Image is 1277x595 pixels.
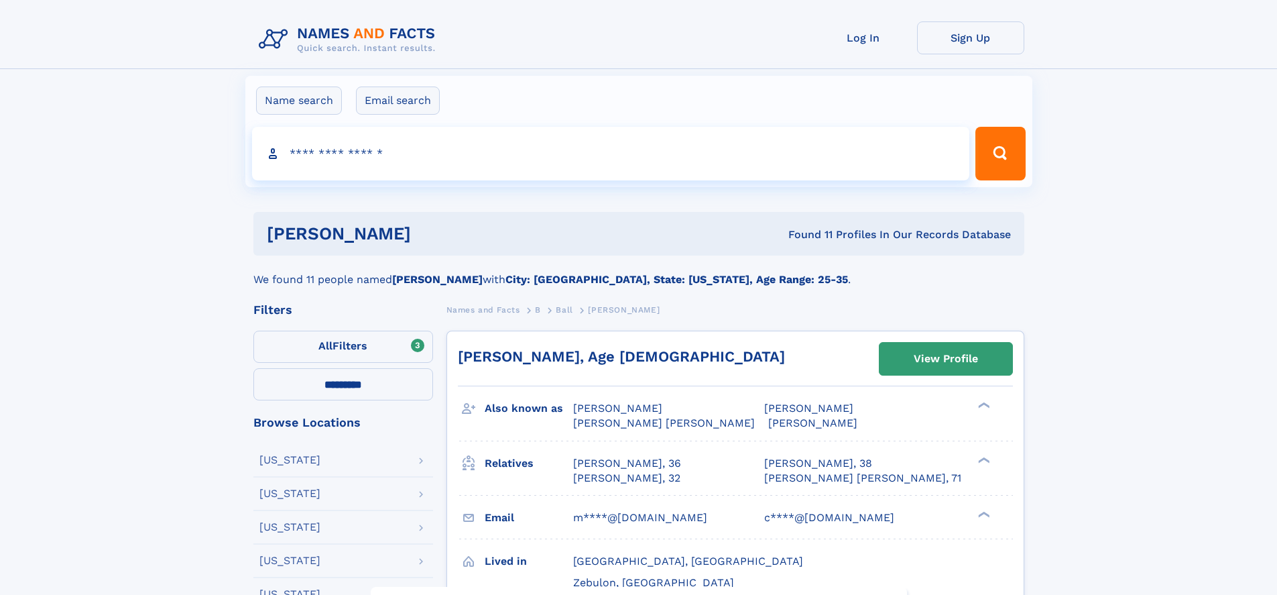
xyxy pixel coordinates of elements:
[259,522,320,533] div: [US_STATE]
[573,456,681,471] a: [PERSON_NAME], 36
[446,301,520,318] a: Names and Facts
[535,305,541,315] span: B
[259,455,320,466] div: [US_STATE]
[914,343,978,374] div: View Profile
[253,256,1024,288] div: We found 11 people named with .
[392,273,483,286] b: [PERSON_NAME]
[256,87,342,115] label: Name search
[768,417,857,429] span: [PERSON_NAME]
[573,576,734,589] span: Zebulon, [GEOGRAPHIC_DATA]
[573,402,662,415] span: [PERSON_NAME]
[588,305,660,315] span: [PERSON_NAME]
[556,305,572,315] span: Ball
[485,452,573,475] h3: Relatives
[485,397,573,420] h3: Also known as
[253,331,433,363] label: Filters
[535,301,541,318] a: B
[917,21,1024,54] a: Sign Up
[573,417,755,429] span: [PERSON_NAME] [PERSON_NAME]
[810,21,917,54] a: Log In
[253,21,446,58] img: Logo Names and Facts
[318,339,332,352] span: All
[879,343,1012,375] a: View Profile
[975,127,1025,180] button: Search Button
[253,417,433,429] div: Browse Locations
[975,401,991,410] div: ❯
[253,304,433,316] div: Filters
[356,87,440,115] label: Email search
[458,348,785,365] a: [PERSON_NAME], Age [DEMOGRAPHIC_DATA]
[764,402,853,415] span: [PERSON_NAME]
[485,550,573,573] h3: Lived in
[259,488,320,499] div: [US_STATE]
[485,506,573,529] h3: Email
[599,227,1011,242] div: Found 11 Profiles In Our Records Database
[252,127,970,180] input: search input
[573,555,803,567] span: [GEOGRAPHIC_DATA], [GEOGRAPHIC_DATA]
[975,510,991,519] div: ❯
[975,455,991,464] div: ❯
[505,273,848,286] b: City: [GEOGRAPHIC_DATA], State: [US_STATE], Age Range: 25-35
[764,471,961,486] a: [PERSON_NAME] [PERSON_NAME], 71
[573,471,680,486] a: [PERSON_NAME], 32
[259,555,320,566] div: [US_STATE]
[764,456,872,471] a: [PERSON_NAME], 38
[556,301,572,318] a: Ball
[267,225,600,242] h1: [PERSON_NAME]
